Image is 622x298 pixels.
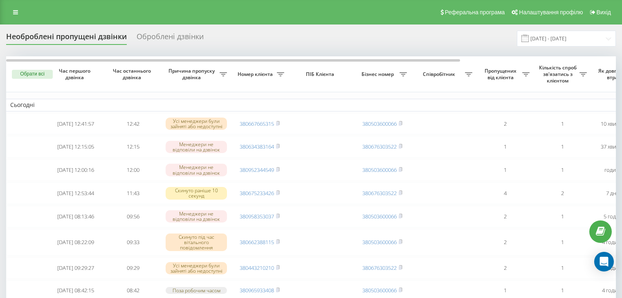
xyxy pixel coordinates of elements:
[534,182,591,204] td: 2
[519,9,583,16] span: Налаштування профілю
[104,136,162,158] td: 12:15
[594,252,614,271] div: Open Intercom Messenger
[47,206,104,227] td: [DATE] 08:13:46
[240,264,274,271] a: 380443210210
[111,68,155,80] span: Час останнього дзвінка
[476,136,534,158] td: 1
[47,182,104,204] td: [DATE] 12:53:44
[166,287,227,294] div: Поза робочим часом
[240,238,274,246] a: 380662388115
[362,120,397,127] a: 380503600066
[362,264,397,271] a: 380676303522
[481,68,522,80] span: Пропущених від клієнта
[240,213,274,220] a: 380958353037
[534,136,591,158] td: 1
[47,136,104,158] td: [DATE] 12:15:05
[538,64,579,84] span: Кількість спроб зв'язатись з клієнтом
[362,143,397,150] a: 380676303522
[166,141,227,153] div: Менеджери не відповіли на дзвінок
[295,71,347,78] span: ПІБ Клієнта
[6,32,127,45] div: Необроблені пропущені дзвінки
[597,9,611,16] span: Вихід
[235,71,277,78] span: Номер клієнта
[476,229,534,256] td: 2
[534,229,591,256] td: 1
[166,118,227,130] div: Усі менеджери були зайняті або недоступні
[534,206,591,227] td: 1
[47,229,104,256] td: [DATE] 08:22:09
[47,257,104,279] td: [DATE] 09:29:27
[240,166,274,173] a: 380952344549
[54,68,98,80] span: Час першого дзвінка
[47,113,104,135] td: [DATE] 12:41:57
[476,182,534,204] td: 4
[362,287,397,294] a: 380503600066
[362,238,397,246] a: 380503600066
[166,234,227,251] div: Скинуто під час вітального повідомлення
[166,262,227,274] div: Усі менеджери були зайняті або недоступні
[476,257,534,279] td: 2
[476,113,534,135] td: 2
[415,71,465,78] span: Співробітник
[362,166,397,173] a: 380503600066
[104,229,162,256] td: 09:33
[137,32,204,45] div: Оброблені дзвінки
[104,257,162,279] td: 09:29
[166,68,220,80] span: Причина пропуску дзвінка
[362,213,397,220] a: 380503600066
[104,182,162,204] td: 11:43
[240,143,274,150] a: 380634383164
[362,189,397,197] a: 380676303522
[166,164,227,176] div: Менеджери не відповіли на дзвінок
[358,71,400,78] span: Бізнес номер
[476,159,534,181] td: 1
[104,206,162,227] td: 09:56
[104,159,162,181] td: 12:00
[12,70,53,79] button: Обрати всі
[166,187,227,199] div: Скинуто раніше 10 секунд
[104,113,162,135] td: 12:42
[240,120,274,127] a: 380667665315
[445,9,505,16] span: Реферальна програма
[240,287,274,294] a: 380965933408
[47,159,104,181] td: [DATE] 12:00:16
[166,210,227,222] div: Менеджери не відповіли на дзвінок
[534,257,591,279] td: 1
[476,206,534,227] td: 2
[534,113,591,135] td: 1
[240,189,274,197] a: 380675233426
[534,159,591,181] td: 1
